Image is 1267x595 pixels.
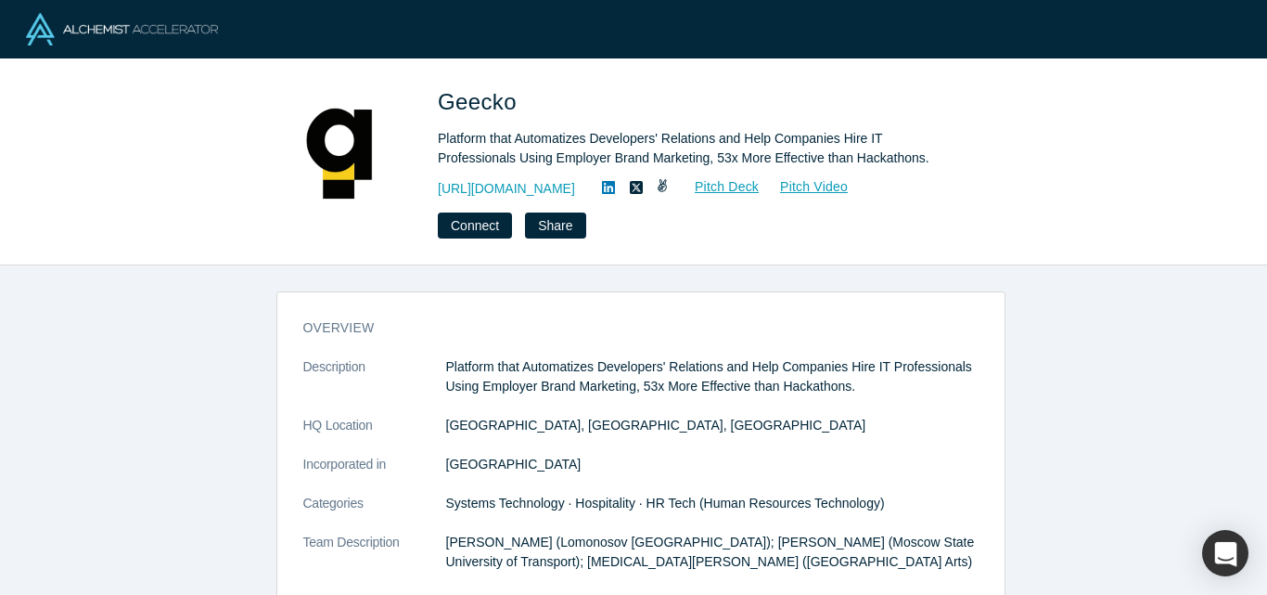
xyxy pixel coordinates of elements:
span: Geecko [438,89,523,114]
dd: [GEOGRAPHIC_DATA] [446,455,979,474]
dt: Categories [303,494,446,533]
span: Systems Technology · Hospitality · HR Tech (Human Resources Technology) [446,496,885,511]
a: Pitch Deck [674,176,760,198]
img: Alchemist Logo [26,13,218,45]
div: Platform that Automatizes Developers' Relations and Help Companies Hire IT Professionals Using Em... [438,129,957,168]
p: [PERSON_NAME] (Lomonosov [GEOGRAPHIC_DATA]); [PERSON_NAME] (Moscow State University of Transport)... [446,533,979,572]
dt: Description [303,357,446,416]
button: Share [525,213,585,239]
dt: HQ Location [303,416,446,455]
dt: Team Description [303,533,446,591]
img: Geecko's Logo [282,85,412,215]
p: Platform that Automatizes Developers' Relations and Help Companies Hire IT Professionals Using Em... [446,357,979,396]
dt: Incorporated in [303,455,446,494]
h3: overview [303,318,953,338]
button: Connect [438,213,512,239]
a: [URL][DOMAIN_NAME] [438,179,575,199]
dd: [GEOGRAPHIC_DATA], [GEOGRAPHIC_DATA], [GEOGRAPHIC_DATA] [446,416,979,435]
a: Pitch Video [760,176,849,198]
